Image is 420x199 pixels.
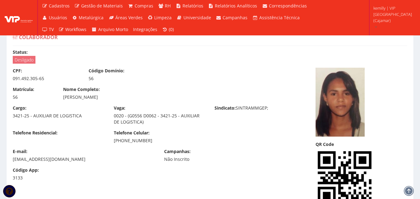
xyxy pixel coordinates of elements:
[223,15,247,20] span: Campanhas
[13,175,54,181] div: 3133
[250,12,302,24] a: Assistência Técnica
[39,24,56,35] a: TV
[49,3,70,9] span: Cadastros
[89,75,155,82] div: 56
[56,24,89,35] a: Workflows
[174,12,214,24] a: Universidade
[115,15,143,20] span: Áreas Verdes
[114,105,125,111] label: Vaga:
[81,3,123,9] span: Gestão de Materiais
[13,130,58,136] label: Telefone Residencial:
[63,94,256,100] div: [PERSON_NAME]
[79,15,104,20] span: Metalúrgica
[316,68,365,137] img: jaqueline-1680698885642d6e059918d.JPG
[63,86,100,93] label: Nome Completo:
[106,12,145,24] a: Áreas Verdes
[160,24,177,35] a: (0)
[269,3,307,9] span: Correspondências
[215,3,257,9] span: Relatórios Analíticos
[13,49,28,55] label: Status:
[165,3,171,9] span: RH
[13,75,79,82] div: 091.492.305-65
[13,167,39,173] label: Código App:
[89,68,124,74] label: Código Domínio:
[154,15,172,20] span: Limpeza
[13,94,54,100] div: 56
[131,24,160,35] a: Integrações
[114,130,150,136] label: Telefone Celular:
[114,138,205,144] div: [PHONE_NUMBER]
[164,148,191,155] label: Campanhas:
[164,156,231,162] div: Não Inscrito
[259,15,300,20] span: Assistência Técnica
[13,156,155,162] div: [EMAIL_ADDRESS][DOMAIN_NAME]
[13,105,26,111] label: Cargo:
[145,12,174,24] a: Limpeza
[373,5,412,24] span: kemilly | VIP [GEOGRAPHIC_DATA] (Cajamar)
[182,3,203,9] span: Relatórios
[210,105,311,113] div: SINTRAMMGEP;
[70,12,106,24] a: Metalúrgica
[13,56,35,64] span: Desligado
[89,24,131,35] a: Arquivo Morto
[39,12,70,24] a: Usuários
[13,148,27,155] label: E-mail:
[169,26,174,32] span: (0)
[98,26,128,32] span: Arquivo Morto
[214,12,250,24] a: Campanhas
[183,15,211,20] span: Universidade
[316,141,334,147] label: QR Code
[13,86,34,93] label: Matrícula:
[5,13,33,22] img: logo
[13,68,22,74] label: CPF:
[65,26,86,32] span: Workflows
[133,26,157,32] span: Integrações
[135,3,153,9] span: Compras
[114,113,205,125] div: 0020 - (G0556 D0062 - 3421-25 - AUXILIAR DE LOGISTICA)
[49,26,54,32] span: TV
[19,34,58,41] span: Colaborador
[49,15,67,20] span: Usuários
[13,113,104,119] div: 3421-25 - AUXILIAR DE LOGISTICA
[215,105,236,111] label: Sindicato:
